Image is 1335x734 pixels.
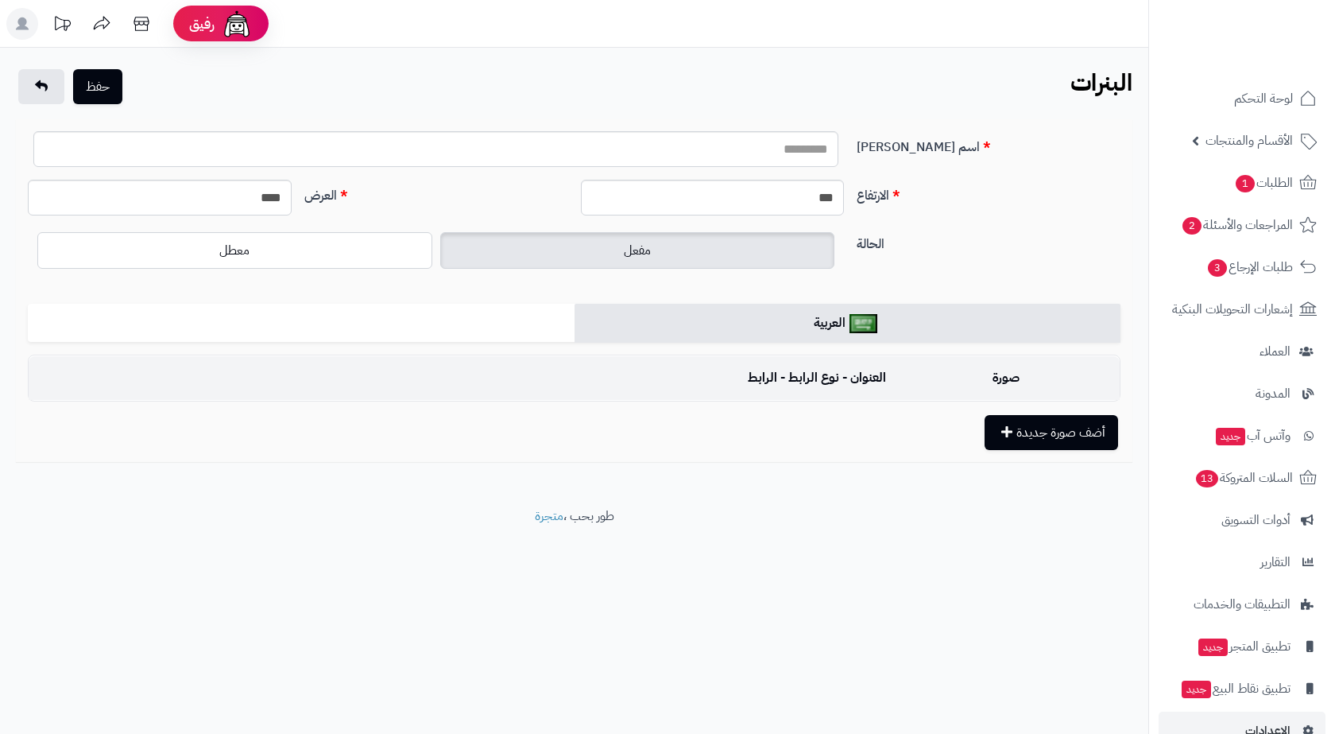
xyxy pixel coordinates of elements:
[1260,340,1290,363] span: العملاء
[298,180,575,205] label: العرض
[1159,459,1325,497] a: السلات المتروكة13
[1172,298,1293,320] span: إشعارات التحويلات البنكية
[1159,206,1325,244] a: المراجعات والأسئلة2
[1182,681,1211,698] span: جديد
[1159,332,1325,371] a: العملاء
[1194,593,1290,616] span: التطبيقات والخدمات
[1159,585,1325,623] a: التطبيقات والخدمات
[849,314,877,333] img: العربية
[1221,509,1290,531] span: أدوات التسويق
[1159,670,1325,708] a: تطبيق نقاط البيعجديد
[1159,627,1325,666] a: تطبيق المتجرجديد
[1159,248,1325,286] a: طلبات الإرجاع3
[1180,678,1290,700] span: تطبيق نقاط البيع
[29,356,892,400] td: العنوان - نوع الرابط - الرابط
[850,228,1127,254] label: الحالة
[1256,383,1290,405] span: المدونة
[575,304,1121,343] a: العربية
[219,241,250,260] span: معطل
[1205,130,1293,152] span: الأقسام والمنتجات
[1159,543,1325,581] a: التقارير
[1181,214,1293,236] span: المراجعات والأسئلة
[1208,259,1227,277] span: 3
[892,356,1120,400] td: صورة
[1216,428,1245,445] span: جديد
[1159,164,1325,202] a: الطلبات1
[850,131,1127,157] label: اسم [PERSON_NAME]
[1234,87,1293,110] span: لوحة التحكم
[1214,425,1290,447] span: وآتس آب
[42,8,82,44] a: تحديثات المنصة
[1194,467,1293,489] span: السلات المتروكة
[73,69,122,104] button: حفظ
[1159,417,1325,455] a: وآتس آبجديد
[1070,64,1132,100] b: البنرات
[1197,635,1290,658] span: تطبيق المتجر
[1198,639,1228,656] span: جديد
[1234,172,1293,194] span: الطلبات
[189,14,215,33] span: رفيق
[535,507,563,526] a: متجرة
[1159,375,1325,413] a: المدونة
[985,415,1118,450] button: أضف صورة جديدة
[1159,501,1325,539] a: أدوات التسويق
[1196,470,1218,487] span: 13
[1159,80,1325,118] a: لوحة التحكم
[1236,175,1255,192] span: 1
[850,180,1127,205] label: الارتفاع
[1260,551,1290,573] span: التقارير
[1159,290,1325,328] a: إشعارات التحويلات البنكية
[1182,217,1201,235] span: 2
[221,8,253,40] img: ai-face.png
[624,241,651,260] span: مفعل
[1206,256,1293,278] span: طلبات الإرجاع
